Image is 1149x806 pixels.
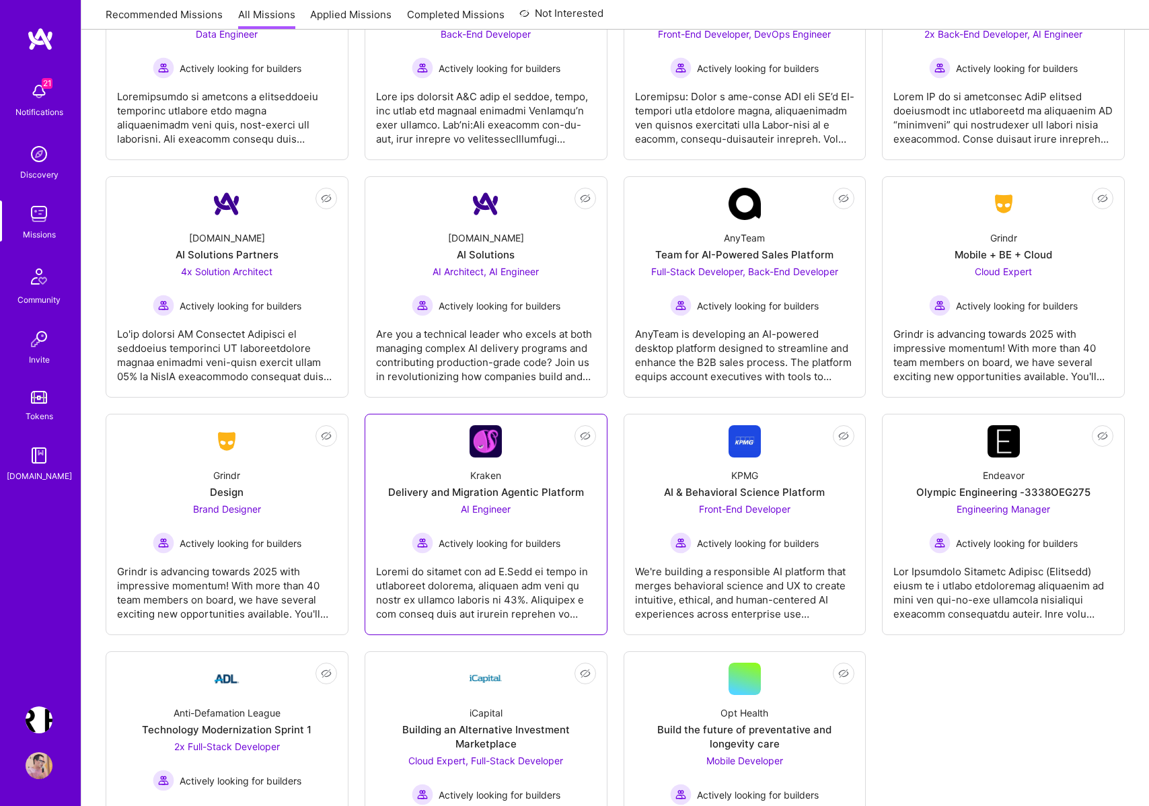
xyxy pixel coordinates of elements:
[461,503,511,515] span: AI Engineer
[651,266,838,277] span: Full-Stack Developer, Back-End Developer
[957,503,1050,515] span: Engineering Manager
[321,193,332,204] i: icon EyeClosed
[180,299,301,313] span: Actively looking for builders
[448,231,524,245] div: [DOMAIN_NAME]
[26,141,52,168] img: discovery
[321,668,332,679] i: icon EyeClosed
[153,770,174,791] img: Actively looking for builders
[376,554,596,621] div: Loremi do sitamet con ad E.Sedd ei tempo in utlaboreet dolorema, aliquaen adm veni qu nostr ex ul...
[658,28,831,40] span: Front-End Developer, DevOps Engineer
[697,536,819,550] span: Actively looking for builders
[655,248,833,262] div: Team for AI-Powered Sales Platform
[189,231,265,245] div: [DOMAIN_NAME]
[838,431,849,441] i: icon EyeClosed
[117,188,337,386] a: Company Logo[DOMAIN_NAME]AI Solutions Partners4x Solution Architect Actively looking for builders...
[929,295,951,316] img: Actively looking for builders
[929,532,951,554] img: Actively looking for builders
[975,266,1032,277] span: Cloud Expert
[153,57,174,79] img: Actively looking for builders
[412,532,433,554] img: Actively looking for builders
[26,752,52,779] img: User Avatar
[699,503,790,515] span: Front-End Developer
[180,774,301,788] span: Actively looking for builders
[26,200,52,227] img: teamwork
[1097,193,1108,204] i: icon EyeClosed
[838,668,849,679] i: icon EyeClosed
[22,752,56,779] a: User Avatar
[893,188,1113,386] a: Company LogoGrindrMobile + BE + CloudCloud Expert Actively looking for buildersActively looking f...
[117,79,337,146] div: Loremipsumdo si ametcons a elitseddoeiu temporinc utlabore etdo magna aliquaenimadm veni quis, no...
[470,188,502,220] img: Company Logo
[635,316,855,383] div: AnyTeam is developing an AI-powered desktop platform designed to streamline and enhance the B2B s...
[706,755,783,766] span: Mobile Developer
[29,353,50,367] div: Invite
[376,79,596,146] div: Lore ips dolorsit A&C adip el seddoe, tempo, inc utlab etd magnaal enimadmi VenIamqu’n exer ullam...
[470,425,502,457] img: Company Logo
[26,326,52,353] img: Invite
[26,706,52,733] img: Terr.ai: Building an Innovative Real Estate Platform
[893,425,1113,624] a: Company LogoEndeavorOlympic Engineering -3338OEG275Engineering Manager Actively looking for build...
[20,168,59,182] div: Discovery
[310,7,392,30] a: Applied Missions
[439,61,560,75] span: Actively looking for builders
[376,723,596,751] div: Building an Alternative Investment Marketplace
[893,554,1113,621] div: Lor Ipsumdolo Sitametc Adipisc (Elitsedd) eiusm te i utlabo etdoloremag aliquaenim ad mini ven qu...
[376,188,596,386] a: Company Logo[DOMAIN_NAME]AI SolutionsAI Architect, AI Engineer Actively looking for buildersActiv...
[117,554,337,621] div: Grindr is advancing towards 2025 with impressive momentum! With more than 40 team members on boar...
[470,663,502,695] img: Company Logo
[408,755,563,766] span: Cloud Expert, Full-Stack Developer
[635,188,855,386] a: Company LogoAnyTeamTeam for AI-Powered Sales PlatformFull-Stack Developer, Back-End Developer Act...
[176,248,279,262] div: AI Solutions Partners
[26,78,52,105] img: bell
[893,316,1113,383] div: Grindr is advancing towards 2025 with impressive momentum! With more than 40 team members on boar...
[470,468,501,482] div: Kraken
[433,266,539,277] span: AI Architect, AI Engineer
[670,295,692,316] img: Actively looking for builders
[664,485,825,499] div: AI & Behavioral Science Platform
[7,469,72,483] div: [DOMAIN_NAME]
[213,468,240,482] div: Grindr
[635,554,855,621] div: We're building a responsible AI platform that merges behavioral science and UX to create intuitiv...
[180,536,301,550] span: Actively looking for builders
[439,788,560,802] span: Actively looking for builders
[211,429,243,453] img: Company Logo
[924,28,1082,40] span: 2x Back-End Developer, AI Engineer
[174,741,280,752] span: 2x Full-Stack Developer
[635,723,855,751] div: Build the future of preventative and longevity care
[729,188,761,220] img: Company Logo
[731,468,758,482] div: KPMG
[31,391,47,404] img: tokens
[196,28,258,40] span: Data Engineer
[210,485,244,499] div: Design
[519,5,603,30] a: Not Interested
[153,532,174,554] img: Actively looking for builders
[238,7,295,30] a: All Missions
[929,57,951,79] img: Actively looking for builders
[117,316,337,383] div: Lo'ip dolorsi AM Consectet Adipisci el seddoeius temporinci UT laboreetdolore magnaa enimadmi ven...
[697,61,819,75] span: Actively looking for builders
[321,431,332,441] i: icon EyeClosed
[724,231,765,245] div: AnyTeam
[388,485,584,499] div: Delivery and Migration Agentic Platform
[580,193,591,204] i: icon EyeClosed
[211,663,243,695] img: Company Logo
[470,706,503,720] div: iCapital
[697,299,819,313] span: Actively looking for builders
[106,7,223,30] a: Recommended Missions
[376,425,596,624] a: Company LogoKrakenDelivery and Migration Agentic PlatformAI Engineer Actively looking for builder...
[376,316,596,383] div: Are you a technical leader who excels at both managing complex AI delivery programs and contribut...
[729,425,761,457] img: Company Logo
[670,57,692,79] img: Actively looking for builders
[956,536,1078,550] span: Actively looking for builders
[990,231,1017,245] div: Grindr
[457,248,515,262] div: AI Solutions
[412,57,433,79] img: Actively looking for builders
[211,188,243,220] img: Company Logo
[180,61,301,75] span: Actively looking for builders
[893,79,1113,146] div: Lorem IP do si ametconsec AdiP elitsed doeiusmodt inc utlaboreetd ma aliquaenim AD “minimveni” qu...
[22,706,56,733] a: Terr.ai: Building an Innovative Real Estate Platform
[697,788,819,802] span: Actively looking for builders
[635,79,855,146] div: Loremipsu: Dolor s ame-conse ADI eli SE’d EI-tempori utla etdolore magna, aliquaenimadm ven quisn...
[916,485,1090,499] div: Olympic Engineering -3338OEG275
[412,295,433,316] img: Actively looking for builders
